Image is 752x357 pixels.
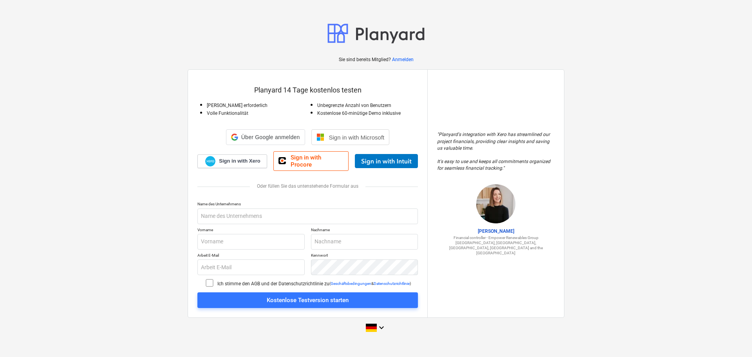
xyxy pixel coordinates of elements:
p: Vorname [197,227,305,234]
p: ( & ) [329,281,411,286]
img: Sharon Brown [476,184,515,223]
p: Planyard 14 Tage kostenlos testen [197,85,418,95]
span: Sign in with Xero [219,158,260,165]
p: Ich stimme den AGB und der Datenschutzrichtlinie zu [217,281,329,287]
p: Unbegrenzte Anzahl von Benutzern [317,102,418,109]
img: Xero logo [205,156,215,167]
a: Anmelden [392,56,414,63]
p: Nachname [311,227,418,234]
img: Microsoft logo [316,133,324,141]
a: Datenschutzrichtlinie [374,281,410,286]
div: Kostenlose Testversion starten [267,295,349,305]
input: Nachname [311,234,418,250]
input: Name des Unternehmens [197,208,418,224]
p: " Planyard's integration with Xero has streamlined our project financials, providing clear insigh... [437,131,555,172]
input: Vorname [197,234,305,250]
div: Oder füllen Sie das untenstehende Formular aus [197,183,418,189]
a: Geschäftsbedingungen [331,281,371,286]
p: Sie sind bereits Mitglied? [339,56,392,63]
p: [GEOGRAPHIC_DATA], [GEOGRAPHIC_DATA], [GEOGRAPHIC_DATA], [GEOGRAPHIC_DATA] and the [GEOGRAPHIC_DATA] [437,240,555,256]
p: Arbeit E-Mail [197,253,305,259]
button: Kostenlose Testversion starten [197,292,418,308]
p: Financial controller - Empower Renewables Group [437,235,555,240]
i: keyboard_arrow_down [377,323,386,332]
span: Über Google anmelden [241,134,300,140]
div: Über Google anmelden [226,129,305,145]
a: Sign in with Procore [273,151,349,171]
a: Sign in with Xero [197,154,267,168]
span: Sign in with Procore [291,154,343,168]
p: Kennwort [311,253,418,259]
p: Volle Funktionalität [207,110,308,117]
input: Arbeit E-Mail [197,259,305,275]
p: [PERSON_NAME] erforderlich [207,102,308,109]
span: Sign in with Microsoft [329,134,385,141]
p: Name des Unternehmens [197,201,418,208]
p: Kostenlose 60-minütige Demo inklusive [317,110,418,117]
p: [PERSON_NAME] [437,228,555,235]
